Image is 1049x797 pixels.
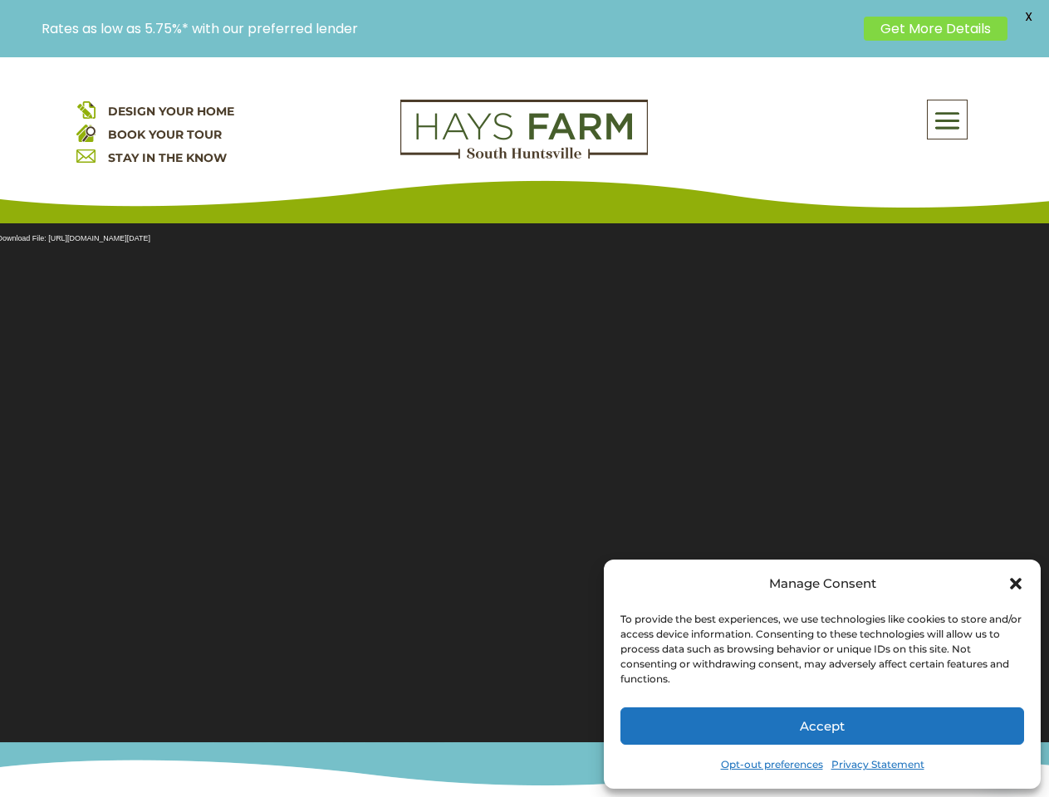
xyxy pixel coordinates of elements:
button: Accept [620,707,1024,745]
div: Close dialog [1007,575,1024,592]
a: Opt-out preferences [721,753,823,776]
a: hays farm homes huntsville development [400,148,648,163]
img: design your home [76,100,96,119]
a: DESIGN YOUR HOME [108,104,234,119]
div: To provide the best experiences, we use technologies like cookies to store and/or access device i... [620,612,1022,687]
a: STAY IN THE KNOW [108,150,227,165]
a: BOOK YOUR TOUR [108,127,222,142]
div: Manage Consent [769,572,876,595]
img: book your home tour [76,123,96,142]
span: X [1016,4,1041,29]
a: Get More Details [864,17,1007,41]
p: Rates as low as 5.75%* with our preferred lender [42,21,855,37]
img: Logo [400,100,648,159]
a: Privacy Statement [831,753,924,776]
